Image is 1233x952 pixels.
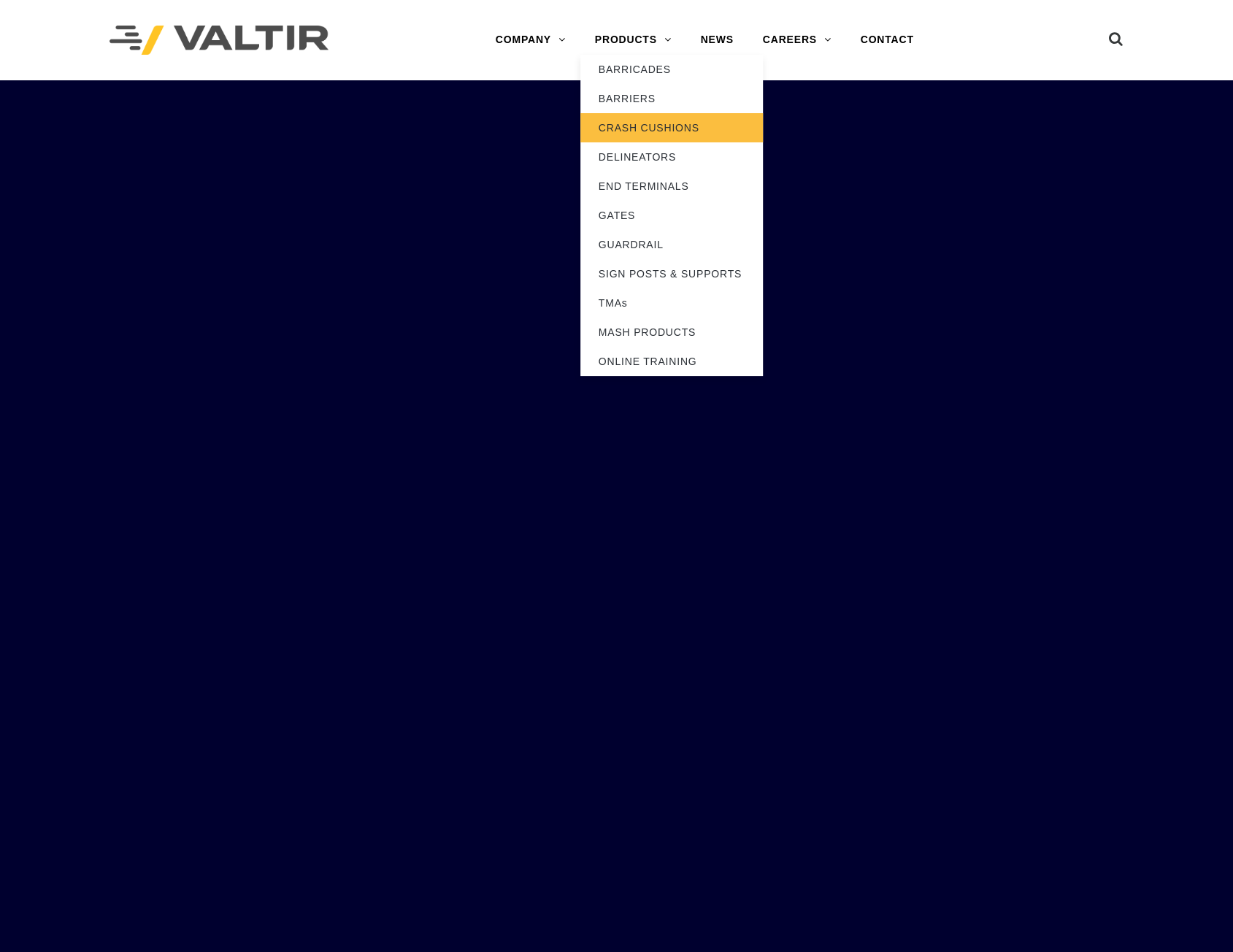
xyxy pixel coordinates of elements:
[580,84,763,113] a: BARRIERS
[846,26,929,55] a: CONTACT
[481,26,580,55] a: COMPANY
[580,318,763,347] a: MASH PRODUCTS
[580,172,763,201] a: END TERMINALS
[580,288,763,318] a: TMAs
[580,259,763,288] a: SIGN POSTS & SUPPORTS
[110,26,329,55] img: Valtir
[685,26,748,55] a: NEWS
[580,230,763,259] a: GUARDRAIL
[748,26,846,55] a: CAREERS
[580,201,763,230] a: GATES
[580,113,763,142] a: CRASH CUSHIONS
[580,142,763,172] a: DELINEATORS
[580,26,686,55] a: PRODUCTS
[580,347,763,376] a: ONLINE TRAINING
[580,55,763,84] a: BARRICADES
